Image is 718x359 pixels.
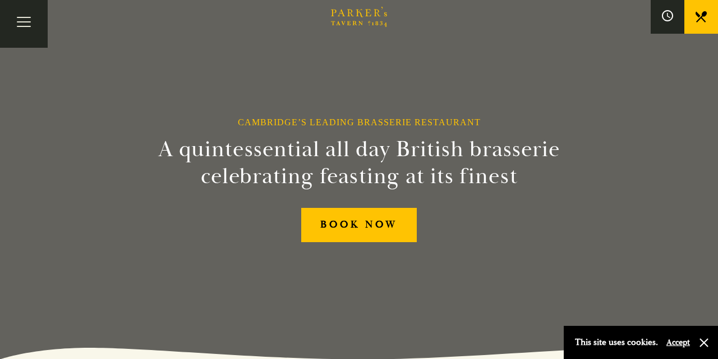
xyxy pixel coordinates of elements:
p: This site uses cookies. [575,334,658,351]
button: Accept [666,337,690,348]
a: BOOK NOW [301,208,417,242]
h2: A quintessential all day British brasserie celebrating feasting at its finest [103,136,615,190]
button: Close and accept [698,337,710,348]
h1: Cambridge’s Leading Brasserie Restaurant [238,117,481,128]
